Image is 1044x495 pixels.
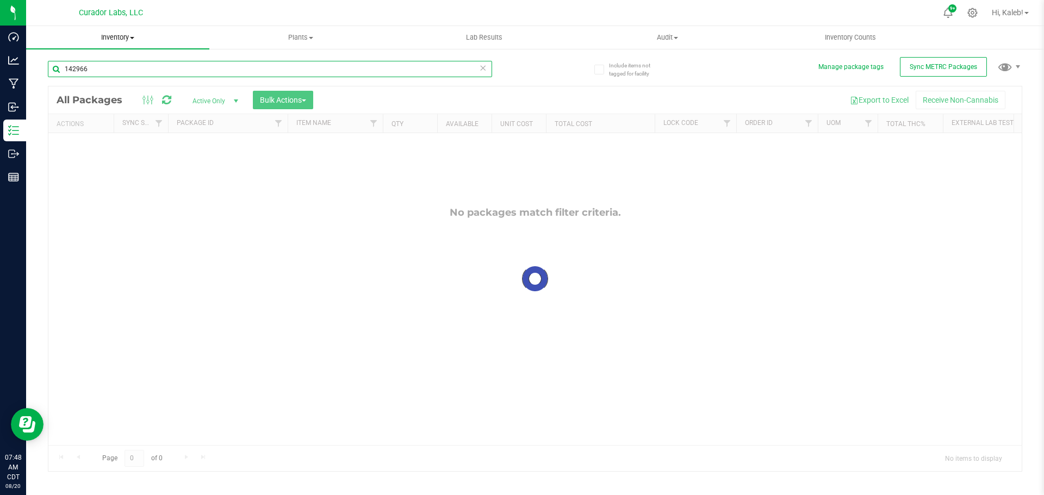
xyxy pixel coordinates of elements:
p: 07:48 AM CDT [5,453,21,482]
span: Clear [479,61,487,75]
span: Inventory [26,33,209,42]
input: Search Package ID, Item Name, SKU, Lot or Part Number... [48,61,492,77]
span: Audit [576,33,759,42]
iframe: Resource center [11,408,43,441]
p: 08/20 [5,482,21,490]
a: Inventory Counts [759,26,942,49]
inline-svg: Manufacturing [8,78,19,89]
inline-svg: Inventory [8,125,19,136]
inline-svg: Reports [8,172,19,183]
a: Lab Results [393,26,576,49]
span: Plants [210,33,392,42]
span: Inventory Counts [810,33,891,42]
a: Audit [576,26,759,49]
span: 9+ [950,7,955,11]
button: Sync METRC Packages [900,57,987,77]
inline-svg: Outbound [8,148,19,159]
span: Hi, Kaleb! [992,8,1023,17]
inline-svg: Dashboard [8,32,19,42]
span: Include items not tagged for facility [609,61,663,78]
inline-svg: Inbound [8,102,19,112]
span: Lab Results [451,33,517,42]
a: Plants [209,26,393,49]
span: Sync METRC Packages [910,63,977,71]
a: Inventory [26,26,209,49]
div: Manage settings [966,8,979,18]
inline-svg: Analytics [8,55,19,66]
span: Curador Labs, LLC [79,8,143,17]
button: Manage package tags [818,62,884,72]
